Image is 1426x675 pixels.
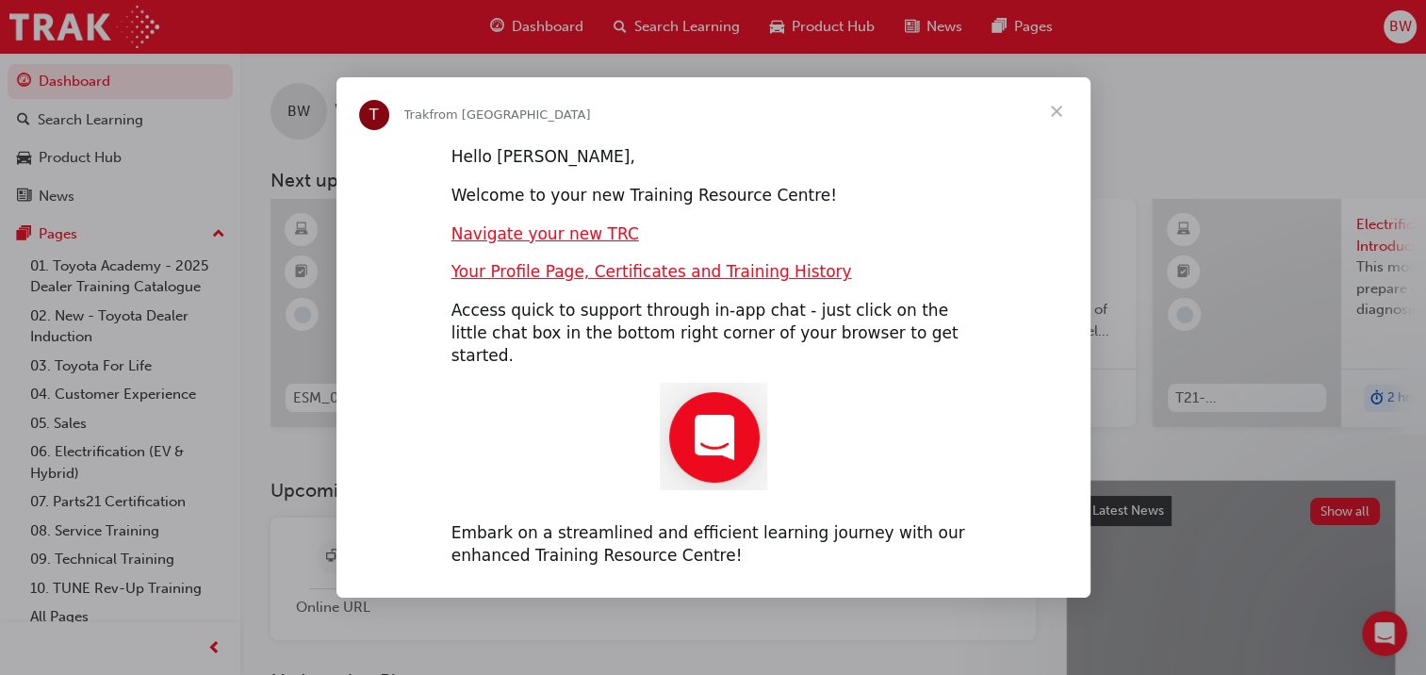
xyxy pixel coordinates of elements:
[359,100,389,130] div: Profile image for Trak
[451,146,975,169] div: Hello [PERSON_NAME],
[451,224,639,243] a: Navigate your new TRC
[1023,77,1090,145] span: Close
[404,107,430,122] span: Trak
[451,522,975,568] div: Embark on a streamlined and efficient learning journey with our enhanced Training Resource Centre!
[451,300,975,367] div: Access quick to support through in-app chat - just click on the little chat box in the bottom rig...
[429,107,590,122] span: from [GEOGRAPHIC_DATA]
[451,185,975,207] div: Welcome to your new Training Resource Centre!
[451,262,852,281] a: Your Profile Page, Certificates and Training History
